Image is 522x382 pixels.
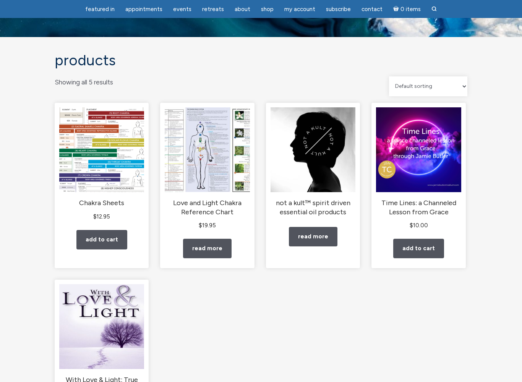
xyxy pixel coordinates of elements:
[321,2,355,17] a: Subscribe
[235,6,250,13] span: About
[357,2,387,17] a: Contact
[284,6,315,13] span: My Account
[202,6,224,13] span: Retreats
[55,76,113,88] p: Showing all 5 results
[165,107,250,230] a: Love and Light Chakra Reference Chart $19.95
[55,52,467,69] h1: Products
[59,107,144,222] a: Chakra Sheets $12.95
[93,213,97,220] span: $
[393,6,400,13] i: Cart
[121,2,167,17] a: Appointments
[271,199,355,217] h2: not a kult™ spirit driven essential oil products
[376,107,461,230] a: Time Lines: a Channeled Lesson from Grace $10.00
[173,6,191,13] span: Events
[271,107,355,217] a: not a kult™ spirit driven essential oil products
[199,222,216,229] bdi: 19.95
[198,2,229,17] a: Retreats
[289,227,337,246] a: Read more about “not a kult™ spirit driven essential oil products”
[410,222,428,229] bdi: 10.00
[256,2,278,17] a: Shop
[59,199,144,208] h2: Chakra Sheets
[389,76,467,96] select: Shop order
[169,2,196,17] a: Events
[326,6,351,13] span: Subscribe
[199,222,202,229] span: $
[389,1,425,17] a: Cart0 items
[393,239,444,258] a: Add to cart: “Time Lines: a Channeled Lesson from Grace”
[362,6,383,13] span: Contact
[125,6,162,13] span: Appointments
[165,107,250,192] img: Love and Light Chakra Reference Chart
[165,199,250,217] h2: Love and Light Chakra Reference Chart
[410,222,413,229] span: $
[261,6,274,13] span: Shop
[85,6,115,13] span: featured in
[59,284,144,369] img: With Love & Light: True Story About an Uncommon Gift
[81,2,119,17] a: featured in
[93,213,110,220] bdi: 12.95
[271,107,355,192] img: not a kult™ spirit driven essential oil products
[280,2,320,17] a: My Account
[376,107,461,192] img: Time Lines: a Channeled Lesson from Grace
[59,107,144,192] img: Chakra Sheets
[230,2,255,17] a: About
[183,239,232,258] a: Read more about “Love and Light Chakra Reference Chart”
[400,6,421,12] span: 0 items
[376,199,461,217] h2: Time Lines: a Channeled Lesson from Grace
[76,230,127,249] a: Add to cart: “Chakra Sheets”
